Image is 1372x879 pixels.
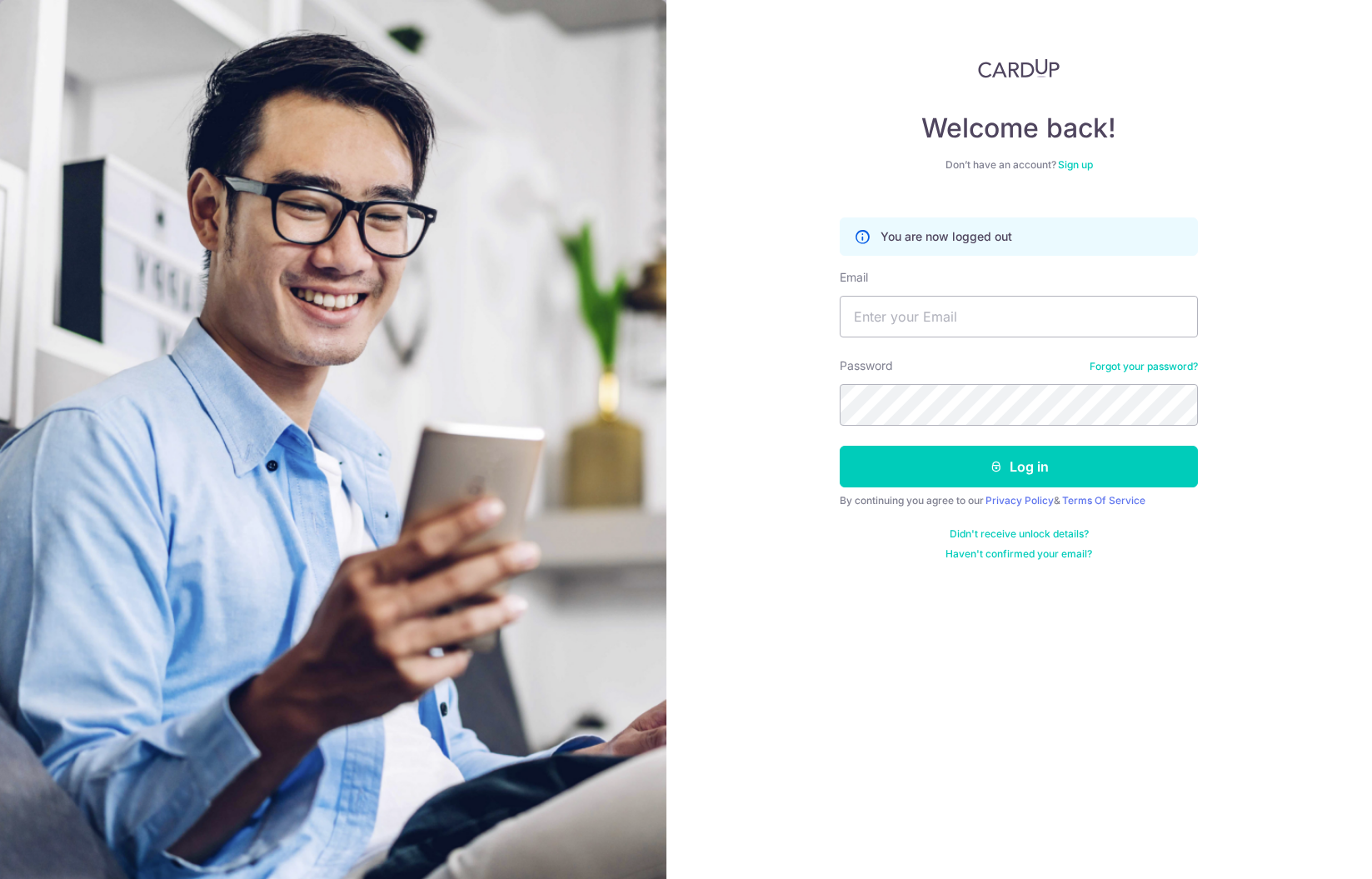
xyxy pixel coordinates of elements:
h4: Welcome back! [840,112,1198,145]
label: Email [840,269,868,286]
a: Didn't receive unlock details? [950,527,1089,541]
label: Password [840,357,893,374]
a: Sign up [1058,158,1093,171]
div: Don’t have an account? [840,158,1198,172]
p: You are now logged out [881,228,1012,245]
a: Haven't confirmed your email? [945,547,1092,561]
button: Log in [840,446,1198,487]
input: Enter your Email [840,296,1198,337]
a: Privacy Policy [985,494,1054,507]
div: By continuing you agree to our & [840,494,1198,507]
a: Forgot your password? [1090,360,1198,373]
img: CardUp Logo [978,58,1060,78]
a: Terms Of Service [1062,494,1145,507]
